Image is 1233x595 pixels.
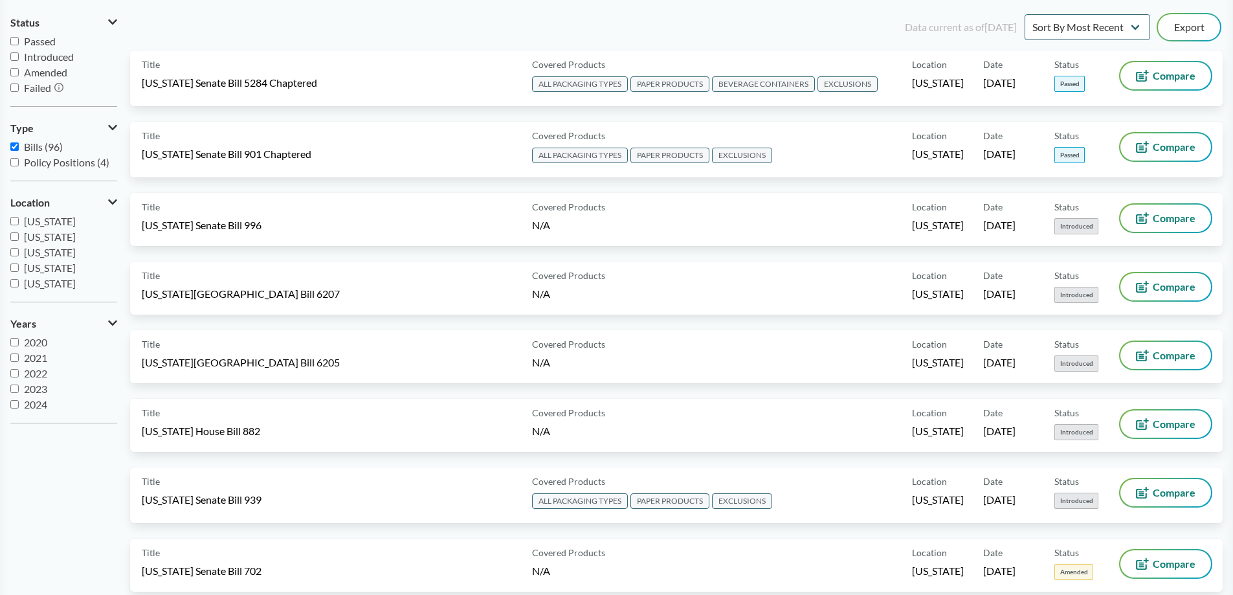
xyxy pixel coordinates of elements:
input: [US_STATE] [10,248,19,256]
input: [US_STATE] [10,264,19,272]
button: Compare [1120,410,1211,438]
span: [US_STATE][GEOGRAPHIC_DATA] Bill 6205 [142,355,340,370]
button: Compare [1120,62,1211,89]
span: Introduced [1054,493,1098,509]
span: [US_STATE] [912,355,964,370]
span: Title [142,269,160,282]
span: Title [142,406,160,420]
span: 2020 [24,336,47,348]
input: 2021 [10,354,19,362]
span: Covered Products [532,129,605,142]
input: Failed [10,84,19,92]
span: Covered Products [532,406,605,420]
span: [US_STATE] [912,76,964,90]
span: Covered Products [532,200,605,214]
span: Title [142,546,160,559]
span: [DATE] [983,287,1016,301]
span: N/A [532,219,550,231]
span: Amended [1054,564,1093,580]
span: Date [983,546,1003,559]
span: Status [1054,546,1079,559]
span: [US_STATE] Senate Bill 996 [142,218,261,232]
button: Years [10,313,117,335]
span: N/A [532,356,550,368]
span: Status [1054,475,1079,488]
span: [DATE] [983,147,1016,161]
span: Amended [24,66,67,78]
span: [US_STATE] [24,246,76,258]
button: Compare [1120,342,1211,369]
span: [DATE] [983,76,1016,90]
span: Location [10,197,50,208]
span: Compare [1153,419,1195,429]
span: Status [10,17,39,28]
button: Compare [1120,550,1211,578]
span: [US_STATE] [24,230,76,243]
span: [US_STATE] Senate Bill 5284 Chaptered [142,76,317,90]
span: Compare [1153,488,1195,498]
span: Location [912,546,947,559]
span: [US_STATE] [24,215,76,227]
span: [US_STATE] [24,262,76,274]
span: Status [1054,337,1079,351]
span: Introduced [1054,287,1098,303]
span: [DATE] [983,355,1016,370]
span: [US_STATE] Senate Bill 901 Chaptered [142,147,311,161]
span: Date [983,475,1003,488]
span: PAPER PRODUCTS [630,493,709,509]
span: Date [983,406,1003,420]
input: [US_STATE] [10,217,19,225]
button: Type [10,117,117,139]
span: Covered Products [532,58,605,71]
span: Status [1054,406,1079,420]
span: Title [142,58,160,71]
span: EXCLUSIONS [712,148,772,163]
span: Title [142,337,160,351]
input: 2024 [10,400,19,409]
span: Compare [1153,213,1195,223]
span: Location [912,269,947,282]
span: [US_STATE] [912,564,964,578]
span: ALL PACKAGING TYPES [532,76,628,92]
span: Introduced [1054,218,1098,234]
span: Title [142,129,160,142]
span: Passed [1054,76,1085,92]
span: Policy Positions (4) [24,156,109,168]
span: [US_STATE] [912,493,964,507]
span: [DATE] [983,218,1016,232]
input: [US_STATE] [10,279,19,287]
span: Date [983,58,1003,71]
div: Data current as of [DATE] [905,19,1017,35]
span: BEVERAGE CONTAINERS [712,76,815,92]
span: Bills (96) [24,140,63,153]
span: [US_STATE] Senate Bill 939 [142,493,261,507]
span: Covered Products [532,546,605,559]
span: Location [912,58,947,71]
span: N/A [532,565,550,577]
span: 2024 [24,398,47,410]
span: Date [983,200,1003,214]
span: N/A [532,425,550,437]
span: [US_STATE] Senate Bill 702 [142,564,261,578]
span: Location [912,129,947,142]
button: Compare [1120,479,1211,506]
span: 2021 [24,352,47,364]
input: 2022 [10,369,19,377]
span: Status [1054,200,1079,214]
span: Compare [1153,142,1195,152]
span: Date [983,337,1003,351]
input: Introduced [10,52,19,61]
span: Location [912,200,947,214]
input: Bills (96) [10,142,19,151]
span: 2023 [24,383,47,395]
span: [US_STATE][GEOGRAPHIC_DATA] Bill 6207 [142,287,340,301]
span: Covered Products [532,337,605,351]
span: Passed [1054,147,1085,163]
input: Amended [10,68,19,76]
button: Status [10,12,117,34]
span: Introduced [1054,355,1098,372]
input: Policy Positions (4) [10,158,19,166]
span: Location [912,406,947,420]
span: Compare [1153,282,1195,292]
input: Passed [10,37,19,45]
